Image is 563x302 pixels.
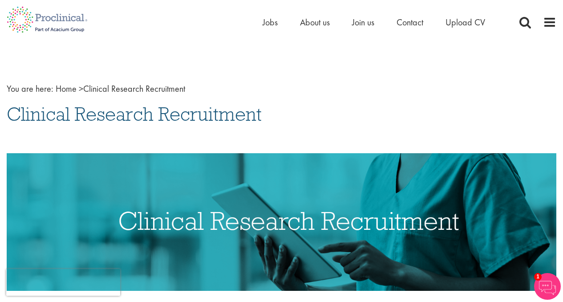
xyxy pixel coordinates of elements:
[7,102,262,126] span: Clinical Research Recruitment
[352,16,374,28] a: Join us
[534,273,542,281] span: 1
[79,83,83,94] span: >
[534,273,561,300] img: Chatbot
[56,83,185,94] span: Clinical Research Recruitment
[6,269,120,296] iframe: reCAPTCHA
[397,16,423,28] a: Contact
[7,153,556,291] img: Clinical Research Recruitment
[446,16,485,28] a: Upload CV
[300,16,330,28] a: About us
[7,83,53,94] span: You are here:
[263,16,278,28] a: Jobs
[56,83,77,94] a: breadcrumb link to Home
